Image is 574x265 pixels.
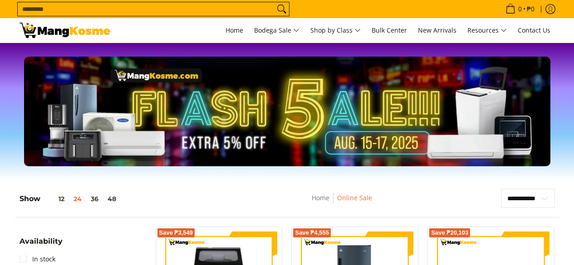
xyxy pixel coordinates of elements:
[372,26,407,34] span: Bulk Center
[250,18,304,43] a: Bodega Sale
[254,25,299,36] span: Bodega Sale
[312,193,329,202] a: Home
[69,195,86,202] button: 24
[20,194,121,203] h5: Show
[418,26,456,34] span: New Arrivals
[337,193,372,202] a: Online Sale
[431,230,468,236] span: Save ₱20,103
[467,25,507,36] span: Resources
[40,195,69,202] button: 12
[463,18,511,43] a: Resources
[525,6,536,12] span: ₱0
[20,23,110,38] img: BREAKING NEWS: Flash 5ale! August 15-17, 2025 l Mang Kosme
[20,238,63,245] span: Availability
[517,6,523,12] span: 0
[86,195,103,202] button: 36
[221,18,248,43] a: Home
[310,25,361,36] span: Shop by Class
[518,26,550,34] span: Contact Us
[159,230,193,236] span: Save ₱3,549
[503,4,537,14] span: •
[367,18,412,43] a: Bulk Center
[513,18,555,43] a: Contact Us
[251,193,432,213] nav: Breadcrumbs
[295,230,329,236] span: Save ₱4,555
[413,18,461,43] a: New Arrivals
[275,2,289,16] button: Search
[20,238,63,252] summary: Open
[226,26,243,34] span: Home
[306,18,365,43] a: Shop by Class
[119,18,555,43] nav: Main Menu
[103,195,121,202] button: 48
